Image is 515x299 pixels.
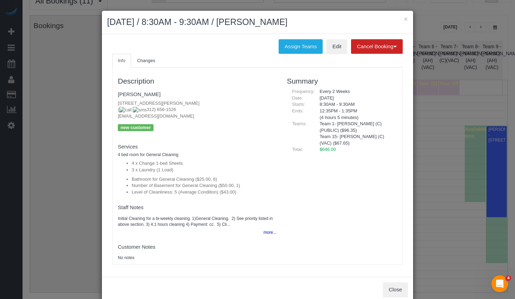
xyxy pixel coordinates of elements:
li: Number of Basement for General Cleaning ($50.00, 1) [132,182,277,189]
span: 4 [506,275,511,281]
li: Bathroom for General Cleaning ($25.00, 6) [132,176,277,183]
h5: 4 bed room for General Cleaning [118,153,277,157]
li: 3 x Laundry (1 Load) [132,167,277,173]
button: Cancel Booking [351,39,403,54]
span: Total: [292,147,303,152]
a: [PERSON_NAME] [118,91,160,97]
a: Edit [326,39,347,54]
h4: Services [118,144,277,150]
div: 8:30AM - 9:30AM [314,101,397,108]
span: $646.00 [320,147,336,152]
iframe: Intercom live chat [491,275,508,292]
button: × [404,15,408,23]
div: Every 2 Weeks [314,88,397,95]
span: Frequency: [292,89,315,94]
pre: No notes [118,255,277,261]
span: ( 312) 656-1526 [118,107,176,112]
img: sms [133,107,147,113]
pre: Initial Cleaning for a bi-weekly cleaning. 1)General Cleaning. 2) See priority listed in above se... [118,216,277,228]
li: Team 15- [PERSON_NAME] (C)(VAC) ($67.65) [320,134,392,146]
li: Team 1- [PERSON_NAME] (C)(PUBLIC) ($96.35) [320,121,392,134]
li: Level of Cleanliness: 5 (Average Condition) ($43.00) [132,189,277,196]
h3: Description [118,77,277,85]
div: 12:35PM - 1:35PM (4 hours 5 minutes) [314,108,397,121]
h4: Staff Notes [118,205,277,211]
a: Info [112,54,131,68]
button: Close [383,282,408,297]
button: more... [259,228,276,238]
div: [DATE] [314,95,397,102]
p: [STREET_ADDRESS][PERSON_NAME] [EMAIL_ADDRESS][DOMAIN_NAME] [118,100,277,120]
span: Starts: [292,102,305,107]
h3: Summary [287,77,397,85]
span: Changes [137,58,155,63]
p: new customer [118,124,154,131]
span: Ends: [292,108,304,113]
li: 4 x Change 1-bed Sheets [132,160,277,167]
span: Teams: [292,121,307,126]
a: Changes [132,54,161,68]
h2: [DATE] / 8:30AM - 9:30AM / [PERSON_NAME] [107,16,408,28]
h4: Customer Notes [118,244,277,250]
button: Assign Teams [279,39,323,54]
span: Info [118,58,125,63]
img: call [119,107,132,113]
span: Date: [292,95,303,101]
